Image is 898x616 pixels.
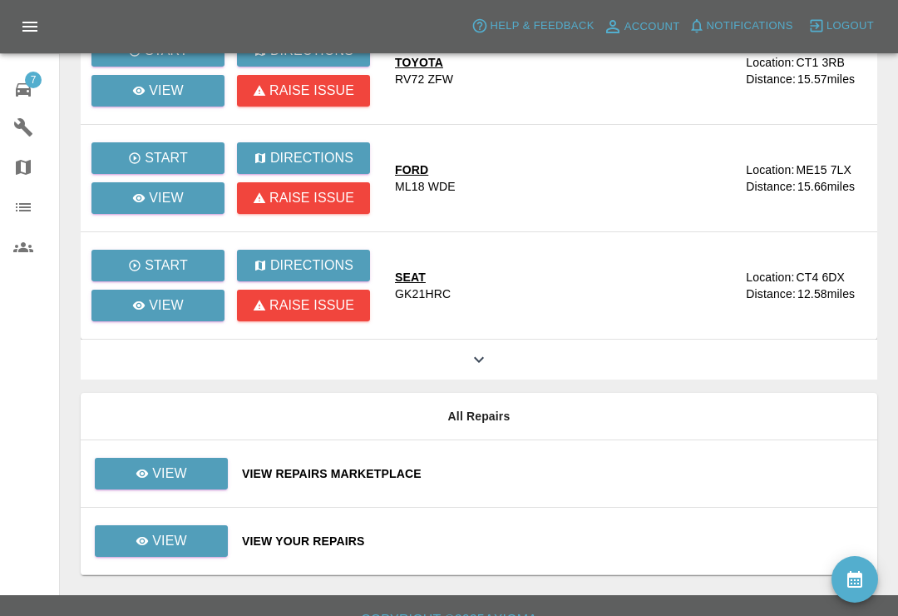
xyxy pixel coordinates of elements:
button: availability [831,556,878,603]
div: 15.57 miles [797,71,864,87]
a: View [91,290,224,321]
div: ML18 WDE [395,178,456,195]
a: FORDML18 WDE [395,161,733,195]
a: TOYOTARV72 ZFW [395,54,733,87]
p: Directions [270,256,353,276]
button: Raise issue [237,182,370,214]
p: Start [145,256,188,276]
p: Raise issue [269,188,354,208]
div: Location: [746,269,794,286]
p: View [152,464,187,484]
a: View Your Repairs [242,533,864,549]
p: View [149,81,184,101]
a: Account [599,13,684,40]
div: ME15 7LX [796,161,851,178]
a: View [94,466,229,479]
a: View [91,182,224,214]
button: Open drawer [10,7,50,47]
p: View [149,188,184,208]
span: Account [624,17,680,37]
div: Distance: [746,71,796,87]
button: Directions [237,142,370,174]
div: GK21HRC [395,286,451,302]
button: Logout [804,13,878,39]
button: Start [91,142,224,174]
p: Raise issue [269,81,354,101]
button: Directions [237,250,370,281]
div: 15.66 miles [797,178,864,195]
div: TOYOTA [395,54,453,71]
div: Location: [746,54,794,71]
div: RV72 ZFW [395,71,453,87]
p: View [152,531,187,551]
div: Distance: [746,286,796,302]
div: Location: [746,161,794,178]
a: View [95,458,228,489]
span: Logout [826,17,874,36]
p: Raise issue [269,296,354,315]
span: Notifications [707,17,793,36]
button: Raise issue [237,290,370,321]
p: Start [145,148,188,168]
div: FORD [395,161,456,178]
a: View Repairs Marketplace [242,465,864,482]
th: All Repairs [81,393,877,440]
a: SEATGK21HRC [395,269,733,302]
div: Distance: [746,178,796,195]
p: View [149,296,184,315]
a: View [94,534,229,547]
a: Location:CT1 3RBDistance:15.57miles [746,54,864,87]
button: Start [91,250,224,281]
a: View [91,75,224,107]
span: Help & Feedback [490,17,594,36]
div: CT1 3RB [796,54,845,71]
div: CT4 6DX [796,269,845,286]
span: 7 [25,72,42,88]
div: 12.58 miles [797,286,864,302]
a: Location:CT4 6DXDistance:12.58miles [746,269,864,302]
div: SEAT [395,269,451,286]
p: Directions [270,148,353,168]
button: Raise issue [237,75,370,107]
a: View [95,525,228,557]
button: Help & Feedback [467,13,598,39]
button: Notifications [684,13,797,39]
a: Location:ME15 7LXDistance:15.66miles [746,161,864,195]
